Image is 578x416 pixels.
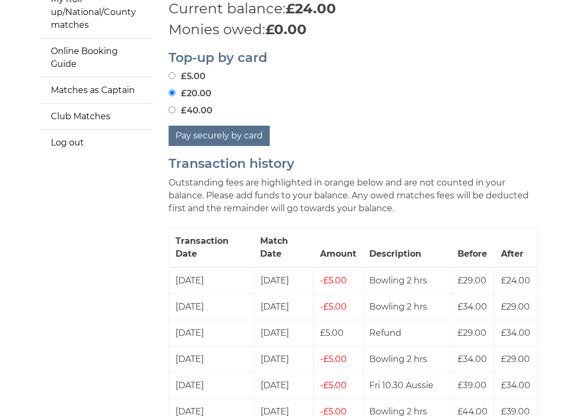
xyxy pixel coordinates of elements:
[501,354,530,364] span: £29.00
[458,328,486,338] span: £29.00
[40,78,153,103] a: Matches as Captain
[458,354,487,364] span: £34.00
[501,275,530,286] span: £24.00
[169,176,538,215] p: Outstanding fees are highlighted in orange below and are not counted in your balance. Please add ...
[254,372,314,398] td: [DATE]
[458,302,487,312] span: £34.00
[169,126,270,146] button: Pay securely by card
[169,372,254,398] td: [DATE]
[40,104,153,129] a: Club Matches
[169,346,254,372] td: [DATE]
[169,106,176,113] input: £40.00
[40,38,153,77] a: Online Booking Guide
[314,228,363,267] th: Amount
[169,70,206,83] label: £5.00
[169,157,538,171] h2: Transaction history
[320,275,347,286] span: £5.00
[254,228,314,267] th: Match Date
[169,104,212,117] label: £40.00
[320,328,344,338] span: £5.00
[169,72,176,79] input: £5.00
[169,294,254,320] td: [DATE]
[363,320,451,346] td: Refund
[495,228,538,267] th: After
[169,320,254,346] td: [DATE]
[254,294,314,320] td: [DATE]
[501,380,530,390] span: £34.00
[501,302,530,312] span: £29.00
[363,294,451,320] td: Bowling 2 hrs
[169,228,254,267] th: Transaction Date
[458,380,486,390] span: £39.00
[320,380,347,390] span: £5.00
[169,19,538,40] p: Monies owed:
[254,267,314,294] td: [DATE]
[40,130,153,156] a: Log out
[363,267,451,294] td: Bowling 2 hrs
[169,51,538,65] h2: Top-up by card
[169,89,176,96] input: £20.00
[363,346,451,372] td: Bowling 2 hrs
[265,21,307,38] strong: £0.00
[363,228,451,267] th: Description
[320,302,347,312] span: £5.00
[254,346,314,372] td: [DATE]
[458,275,486,286] span: £29.00
[501,328,530,338] span: £34.00
[451,228,495,267] th: Before
[363,372,451,398] td: Fri 10.30 Aussie
[254,320,314,346] td: [DATE]
[169,87,211,100] label: £20.00
[320,354,347,364] span: £5.00
[169,267,254,294] td: [DATE]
